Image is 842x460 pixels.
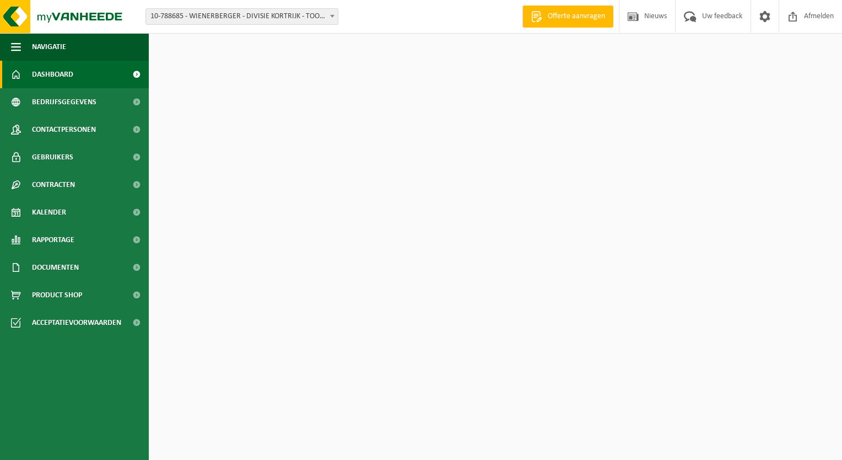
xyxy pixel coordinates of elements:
span: 10-788685 - WIENERBERGER - DIVISIE KORTRIJK - TOONZAAL (TER BEDE) - KORTRIJK [146,9,338,24]
a: Offerte aanvragen [522,6,613,28]
span: Product Shop [32,281,82,309]
span: Rapportage [32,226,74,254]
span: Documenten [32,254,79,281]
span: Contactpersonen [32,116,96,143]
span: Contracten [32,171,75,199]
span: Offerte aanvragen [545,11,608,22]
span: Navigatie [32,33,66,61]
span: Bedrijfsgegevens [32,88,96,116]
span: 10-788685 - WIENERBERGER - DIVISIE KORTRIJK - TOONZAAL (TER BEDE) - KORTRIJK [145,8,338,25]
span: Gebruikers [32,143,73,171]
span: Kalender [32,199,66,226]
span: Dashboard [32,61,73,88]
span: Acceptatievoorwaarden [32,309,121,336]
